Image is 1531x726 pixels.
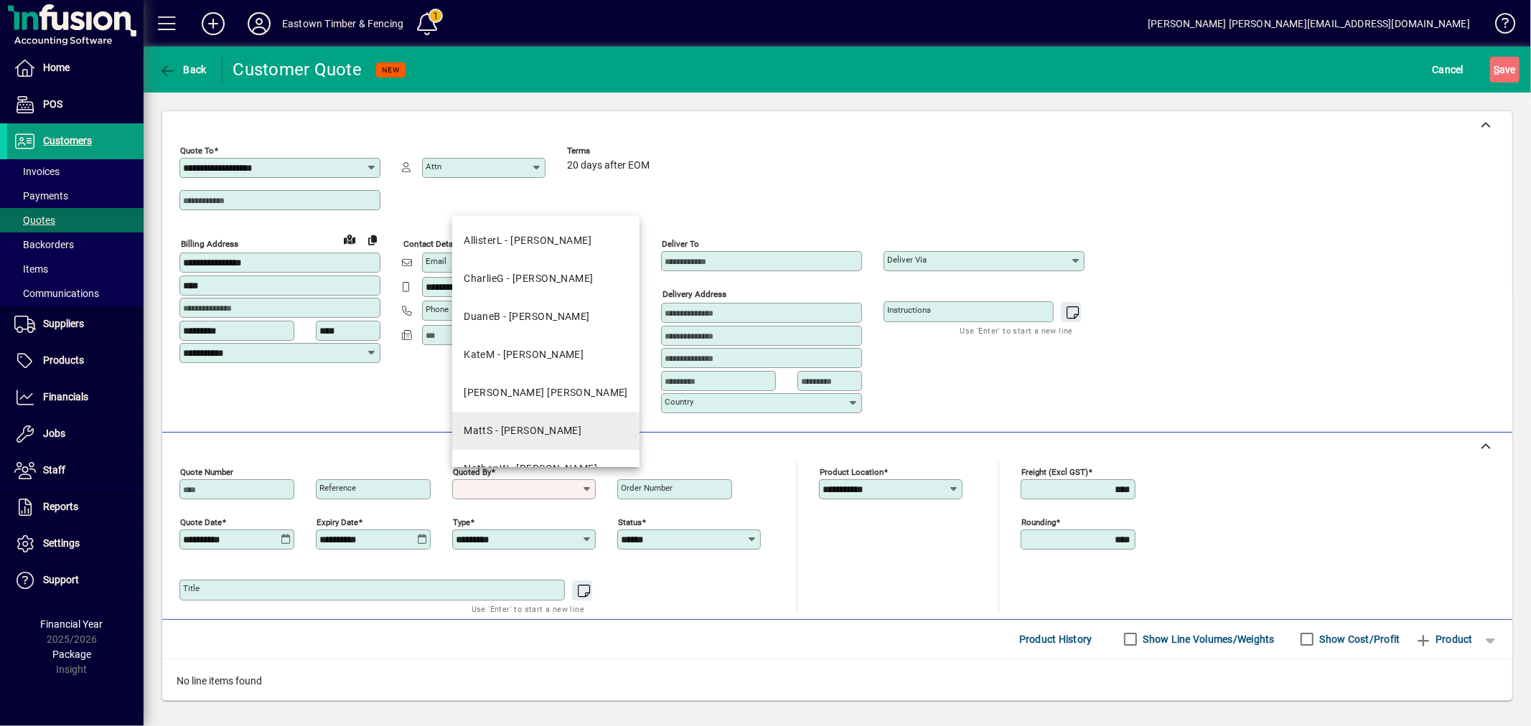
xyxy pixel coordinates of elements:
button: Add [190,11,236,37]
span: Staff [43,464,65,476]
mat-label: Country [665,397,693,407]
mat-hint: Use 'Enter' to start a new line [472,600,584,617]
mat-label: Deliver via [887,255,927,265]
a: Settings [7,526,144,562]
span: NEW [382,65,400,75]
a: Invoices [7,159,144,184]
mat-hint: Use 'Enter' to start a new line [960,322,1073,339]
mat-label: Quote date [180,517,222,527]
span: S [1494,64,1499,75]
span: Support [43,574,79,585]
span: Cancel [1433,58,1464,81]
a: Quotes [7,208,144,232]
div: KateM - [PERSON_NAME] [464,347,584,362]
a: Knowledge Base [1484,3,1513,49]
span: Financial Year [41,618,103,630]
label: Show Line Volumes/Weights [1141,632,1275,646]
div: MattS - [PERSON_NAME] [464,423,581,438]
div: CharlieG - [PERSON_NAME] [464,271,594,286]
a: Staff [7,453,144,489]
button: Product [1408,626,1480,652]
div: AllisterL - [PERSON_NAME] [464,233,591,248]
span: Back [159,64,207,75]
mat-label: Quote number [180,466,233,476]
a: Items [7,257,144,281]
div: [PERSON_NAME] [PERSON_NAME][EMAIL_ADDRESS][DOMAIN_NAME] [1148,12,1470,35]
mat-option: KiaraN - Kiara Neil [452,374,640,412]
mat-option: AllisterL - Allister Lawrence [452,222,640,260]
span: Communications [14,288,99,299]
mat-option: NathanW - Nathan Woolley [452,450,640,488]
div: [PERSON_NAME] [PERSON_NAME] [464,385,628,400]
div: NathanW - [PERSON_NAME] [464,461,597,476]
span: Package [52,649,91,660]
button: Product History [1013,626,1098,652]
mat-label: Quoted by [453,466,491,476]
span: Invoices [14,166,60,177]
span: Quotes [14,214,55,226]
mat-label: Product location [820,466,884,476]
span: ave [1494,58,1516,81]
a: Products [7,343,144,379]
span: Settings [43,537,80,549]
mat-label: Type [453,517,470,527]
span: Home [43,62,70,73]
span: Backorders [14,239,74,250]
a: Home [7,50,144,86]
a: View on map [338,227,361,250]
mat-option: DuaneB - Duane Bovey [452,298,640,336]
mat-label: Order number [621,483,673,493]
div: Eastown Timber & Fencing [282,12,403,35]
span: POS [43,98,62,110]
span: Reports [43,501,78,512]
mat-label: Email [426,256,446,266]
app-page-header-button: Back [144,57,223,82]
span: Payments [14,190,68,202]
div: DuaneB - [PERSON_NAME] [464,309,590,324]
span: 20 days after EOM [567,160,650,171]
mat-label: Expiry date [317,517,358,527]
mat-label: Status [618,517,642,527]
span: Suppliers [43,318,84,329]
div: Customer Quote [233,58,362,81]
button: Cancel [1429,57,1468,82]
span: Items [14,263,48,275]
a: Communications [7,281,144,306]
mat-label: Phone [426,304,449,314]
a: Financials [7,379,144,415]
label: Show Cost/Profit [1317,632,1400,646]
mat-label: Freight (excl GST) [1021,466,1088,476]
button: Back [155,57,210,82]
span: Product History [1019,628,1092,651]
a: Payments [7,184,144,208]
button: Profile [236,11,282,37]
mat-label: Quote To [180,146,214,156]
a: Reports [7,489,144,525]
span: Jobs [43,428,65,439]
mat-label: Instructions [887,305,931,315]
span: Terms [567,146,653,156]
button: Save [1490,57,1520,82]
mat-label: Reference [319,483,356,493]
mat-label: Deliver To [662,239,699,249]
div: No line items found [162,659,1512,703]
span: Customers [43,135,92,146]
a: POS [7,87,144,123]
mat-label: Title [183,583,200,593]
a: Jobs [7,416,144,452]
a: Backorders [7,232,144,257]
a: Suppliers [7,306,144,342]
mat-option: CharlieG - Charlie Gourlay [452,260,640,298]
mat-label: Attn [426,161,441,171]
mat-label: Rounding [1021,517,1056,527]
span: Product [1415,628,1473,651]
a: Support [7,562,144,598]
span: Products [43,354,84,366]
span: Financials [43,391,88,402]
button: Copy to Delivery address [361,228,384,251]
mat-option: KateM - Kate Mallett [452,336,640,374]
mat-option: MattS - Matt Smith [452,412,640,450]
